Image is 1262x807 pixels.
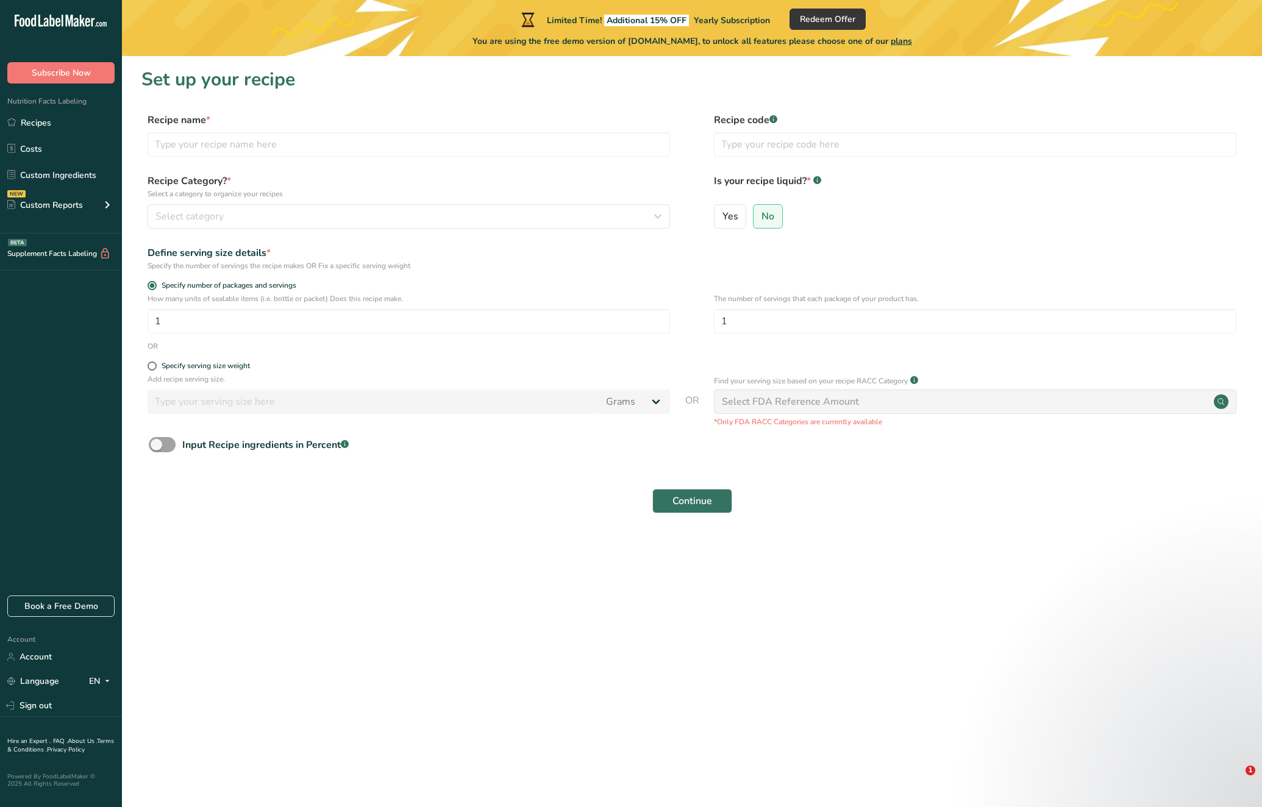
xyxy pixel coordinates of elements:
[722,210,738,222] span: Yes
[148,293,670,304] p: How many units of sealable items (i.e. bottle or packet) Does this recipe make.
[148,246,670,260] div: Define serving size details
[182,438,349,452] div: Input Recipe ingredients in Percent
[714,416,1236,427] p: *Only FDA RACC Categories are currently available
[148,341,158,352] div: OR
[7,595,115,617] a: Book a Free Demo
[162,361,250,371] div: Specify serving size weight
[714,293,1236,304] p: The number of servings that each package of your product has.
[714,375,908,386] p: Find your serving size based on your recipe RACC Category
[148,260,670,271] div: Specify the number of servings the recipe makes OR Fix a specific serving weight
[790,9,866,30] button: Redeem Offer
[472,35,912,48] span: You are using the free demo version of [DOMAIN_NAME], to unlock all features please choose one of...
[47,745,85,754] a: Privacy Policy
[604,15,689,26] span: Additional 15% OFF
[519,12,770,27] div: Limited Time!
[148,188,670,199] p: Select a category to organize your recipes
[148,113,670,127] label: Recipe name
[89,674,115,689] div: EN
[7,737,114,754] a: Terms & Conditions .
[32,66,91,79] span: Subscribe Now
[722,394,859,409] div: Select FDA Reference Amount
[148,204,670,229] button: Select category
[714,113,1236,127] label: Recipe code
[761,210,774,222] span: No
[714,174,1236,199] label: Is your recipe liquid?
[672,494,712,508] span: Continue
[155,209,224,224] span: Select category
[694,15,770,26] span: Yearly Subscription
[891,35,912,47] span: plans
[714,132,1236,157] input: Type your recipe code here
[7,199,83,212] div: Custom Reports
[148,174,670,199] label: Recipe Category?
[53,737,68,745] a: FAQ .
[157,281,296,290] span: Specify number of packages and servings
[1246,766,1255,775] span: 1
[1221,766,1250,795] iframe: Intercom live chat
[148,374,670,385] p: Add recipe serving size.
[800,13,855,26] span: Redeem Offer
[7,190,26,197] div: NEW
[7,670,59,692] a: Language
[148,389,599,414] input: Type your serving size here
[68,737,97,745] a: About Us .
[7,62,115,84] button: Subscribe Now
[141,66,1242,93] h1: Set up your recipe
[652,489,732,513] button: Continue
[7,773,115,787] div: Powered By FoodLabelMaker © 2025 All Rights Reserved
[148,132,670,157] input: Type your recipe name here
[685,393,699,427] span: OR
[8,239,27,246] div: BETA
[7,737,51,745] a: Hire an Expert .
